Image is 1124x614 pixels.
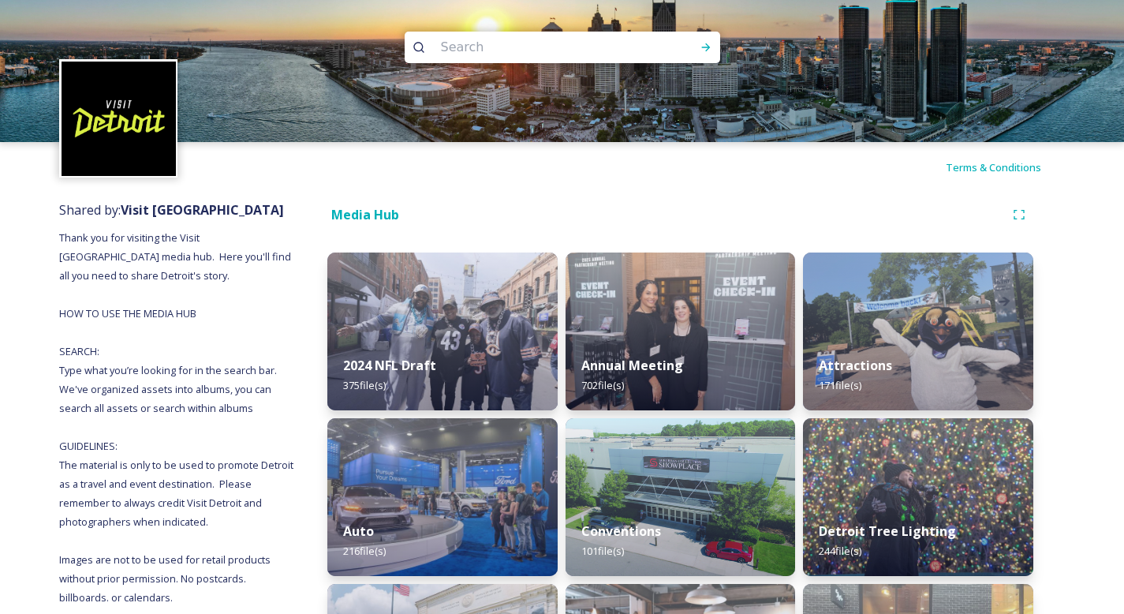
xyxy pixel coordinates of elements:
strong: 2024 NFL Draft [343,357,436,374]
strong: Detroit Tree Lighting [819,522,956,540]
strong: Auto [343,522,374,540]
span: 101 file(s) [581,544,624,558]
strong: Media Hub [331,206,399,223]
span: 375 file(s) [343,378,386,392]
span: Terms & Conditions [946,160,1041,174]
img: ad1a86ae-14bd-4f6b-9ce0-fa5a51506304.jpg [803,418,1033,576]
span: 244 file(s) [819,544,861,558]
span: Thank you for visiting the Visit [GEOGRAPHIC_DATA] media hub. Here you'll find all you need to sh... [59,230,296,605]
span: 702 file(s) [581,378,624,392]
strong: Visit [GEOGRAPHIC_DATA] [121,201,284,219]
strong: Conventions [581,522,661,540]
a: Terms & Conditions [946,158,1065,177]
img: 35ad669e-8c01-473d-b9e4-71d78d8e13d9.jpg [566,418,796,576]
img: b41b5269-79c1-44fe-8f0b-cab865b206ff.jpg [803,253,1033,410]
img: 1cf80b3c-b923-464a-9465-a021a0fe5627.jpg [327,253,558,410]
span: Shared by: [59,201,284,219]
img: VISIT%20DETROIT%20LOGO%20-%20BLACK%20BACKGROUND.png [62,62,176,176]
img: d7532473-e64b-4407-9cc3-22eb90fab41b.jpg [327,418,558,576]
span: 216 file(s) [343,544,386,558]
span: 171 file(s) [819,378,861,392]
img: 8c0cc7c4-d0ac-4b2f-930c-c1f64b82d302.jpg [566,253,796,410]
input: Search [433,30,649,65]
strong: Attractions [819,357,892,374]
strong: Annual Meeting [581,357,683,374]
